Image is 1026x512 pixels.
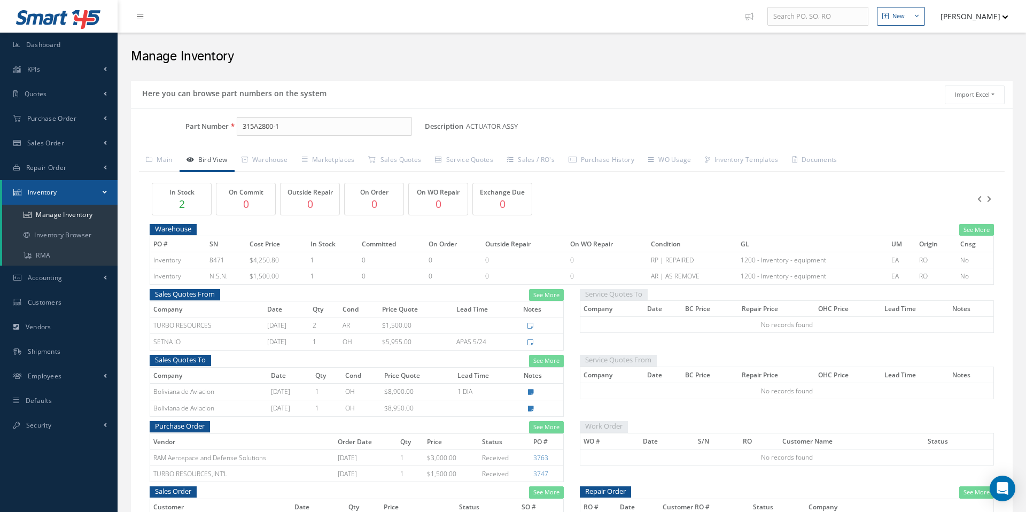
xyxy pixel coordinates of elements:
[580,353,657,367] span: Service Quotes From
[379,301,453,317] th: Price Quote
[131,49,1013,65] h2: Manage Inventory
[533,469,548,478] a: 3747
[949,301,993,317] th: Notes
[916,252,957,268] td: RO
[424,466,479,482] td: $1,500.00
[264,301,309,317] th: Date
[482,236,567,252] th: Outside Repair
[533,453,548,462] a: 3763
[219,196,273,212] p: 0
[150,317,265,334] td: TURBO RESOURCES
[767,7,868,26] input: Search PO, SO, RO
[307,252,359,268] td: 1
[957,268,993,284] td: No
[26,40,61,49] span: Dashboard
[339,301,379,317] th: Cond
[268,400,312,417] td: [DATE]
[520,301,564,317] th: Notes
[580,420,628,433] span: Work Order
[740,433,779,449] th: RO
[888,252,916,268] td: EA
[737,236,888,252] th: GL
[529,355,564,367] a: See More
[957,236,993,252] th: Cnsg
[454,367,520,383] th: Lead Time
[482,252,567,268] td: 0
[454,384,520,400] td: 1 DIA
[206,268,246,284] td: N.S.N.
[150,384,268,400] td: Boliviana de Aviacion
[424,433,479,449] th: Price
[479,433,530,449] th: Status
[695,433,740,449] th: S/N
[737,252,888,268] td: 1200 - Inventory - equipment
[580,288,648,301] span: Service Quotes To
[309,301,339,317] th: Qty
[28,188,57,197] span: Inventory
[361,150,428,172] a: Sales Quotes
[567,252,648,268] td: 0
[737,268,888,284] td: 1200 - Inventory - equipment
[682,367,739,383] th: BC Price
[648,268,738,284] td: AR | AS REMOVE
[153,255,181,265] span: Inventory
[520,367,564,383] th: Notes
[500,150,562,172] a: Sales / RO's
[892,12,905,21] div: New
[381,400,454,417] td: $8,950.00
[411,189,465,196] h5: On WO Repair
[359,236,425,252] th: Committed
[155,196,208,212] p: 2
[235,150,295,172] a: Warehouse
[150,222,197,236] span: Warehouse
[476,189,529,196] h5: Exchange Due
[246,252,307,268] td: $4,250.80
[424,450,479,466] td: $3,000.00
[739,367,815,383] th: Repair Price
[264,317,309,334] td: [DATE]
[307,236,359,252] th: In Stock
[381,367,454,383] th: Price Quote
[26,322,51,331] span: Vendors
[411,196,465,212] p: 0
[150,353,211,367] span: Sales Quotes To
[815,301,881,317] th: OHC Price
[342,400,381,417] td: OH
[453,334,520,351] td: APAS 5/24
[529,289,564,301] a: See More
[335,433,397,449] th: Order Date
[150,450,335,466] td: RAM Aerospace and Defense Solutions
[150,433,335,449] th: Vendor
[2,225,118,245] a: Inventory Browser
[580,449,994,466] td: No records found
[425,122,463,130] label: Description
[25,89,47,98] span: Quotes
[342,384,381,400] td: OH
[150,466,335,482] td: TURBO RESOURCES,INT'L
[562,150,641,172] a: Purchase History
[580,485,631,498] span: Repair Order
[888,236,916,252] th: UM
[648,252,738,268] td: RP | REPAIRED
[295,150,362,172] a: Marketplaces
[312,367,342,383] th: Qty
[397,450,423,466] td: 1
[219,189,273,196] h5: On Commit
[180,150,235,172] a: Bird View
[139,150,180,172] a: Main
[397,466,423,482] td: 1
[27,138,64,148] span: Sales Order
[529,486,564,499] a: See More
[339,334,379,351] td: OH
[580,383,994,399] td: No records found
[335,450,397,466] td: [DATE]
[957,252,993,268] td: No
[379,317,453,334] td: $1,500.00
[283,196,337,212] p: 0
[359,252,425,268] td: 0
[150,420,210,433] span: Purchase Order
[990,476,1015,501] div: Open Intercom Messenger
[959,224,994,236] a: See More
[26,396,52,405] span: Defaults
[379,334,453,351] td: $5,955.00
